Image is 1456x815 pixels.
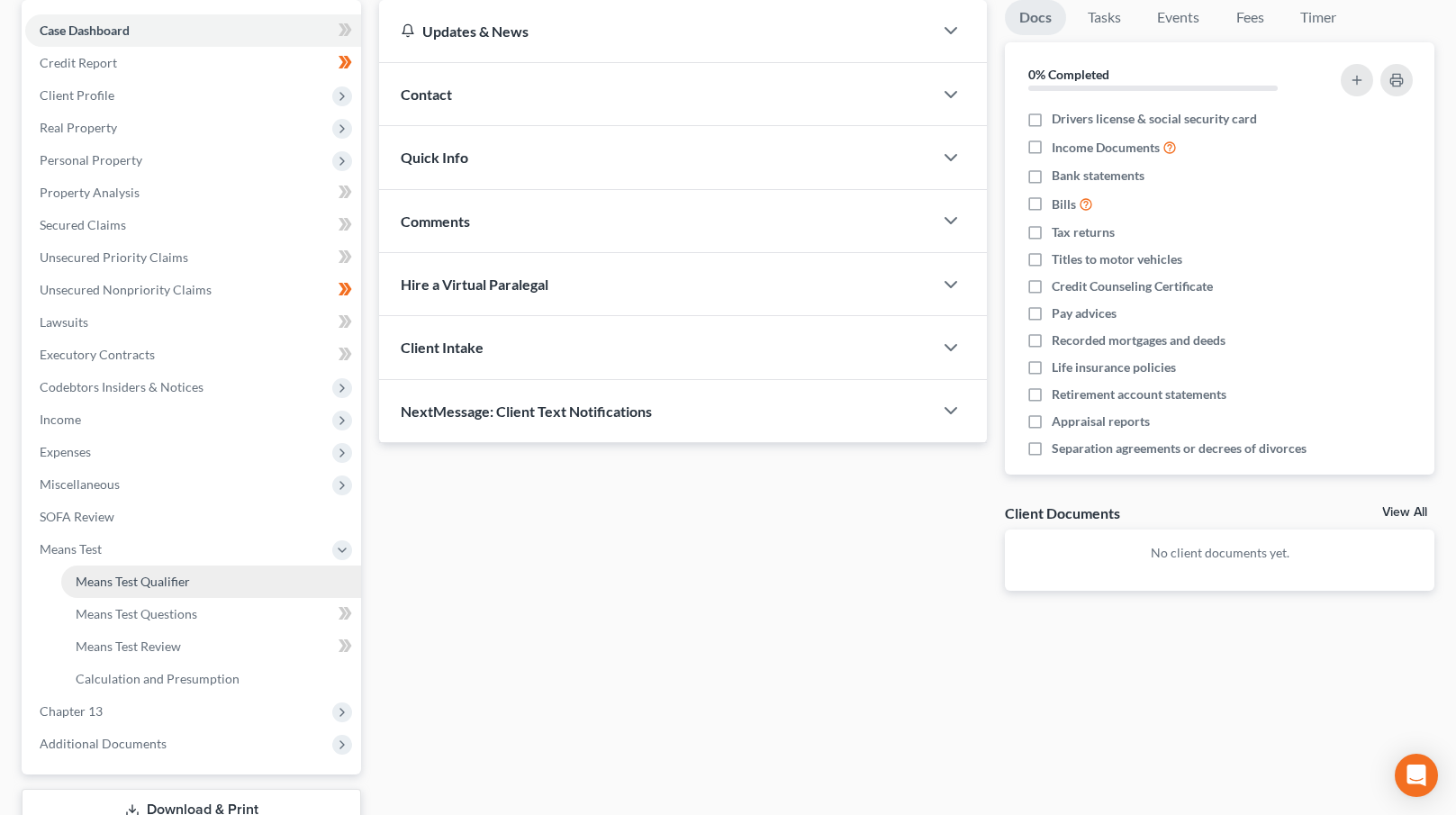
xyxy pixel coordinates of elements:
[61,566,361,598] a: Means Test Qualifier
[25,274,361,306] a: Unsecured Nonpriority Claims
[40,23,130,38] span: Case Dashboard
[1028,67,1109,82] strong: 0% Completed
[1052,385,1226,403] span: Retirement account statements
[1052,277,1213,295] span: Credit Counseling Certificate
[1052,331,1225,349] span: Recorded mortgages and deeds
[40,87,114,103] span: Client Profile
[40,249,188,265] span: Unsecured Priority Claims
[76,638,181,654] span: Means Test Review
[40,185,140,200] span: Property Analysis
[40,282,212,297] span: Unsecured Nonpriority Claims
[1052,358,1176,376] span: Life insurance policies
[40,509,114,524] span: SOFA Review
[1052,250,1182,268] span: Titles to motor vehicles
[76,574,190,589] span: Means Test Qualifier
[25,339,361,371] a: Executory Contracts
[61,598,361,630] a: Means Test Questions
[1052,223,1115,241] span: Tax returns
[25,177,361,209] a: Property Analysis
[40,314,88,330] span: Lawsuits
[40,379,203,394] span: Codebtors Insiders & Notices
[1052,412,1150,430] span: Appraisal reports
[401,213,470,230] span: Comments
[25,209,361,241] a: Secured Claims
[40,347,155,362] span: Executory Contracts
[76,606,197,621] span: Means Test Questions
[25,14,361,47] a: Case Dashboard
[401,149,468,166] span: Quick Info
[1052,195,1076,213] span: Bills
[40,476,120,492] span: Miscellaneous
[1052,304,1117,322] span: Pay advices
[40,412,81,427] span: Income
[401,339,484,356] span: Client Intake
[61,663,361,695] a: Calculation and Presumption
[1395,754,1438,797] div: Open Intercom Messenger
[40,444,91,459] span: Expenses
[25,241,361,274] a: Unsecured Priority Claims
[40,120,117,135] span: Real Property
[401,403,652,420] span: NextMessage: Client Text Notifications
[1019,544,1420,562] p: No client documents yet.
[1052,167,1144,185] span: Bank statements
[1382,506,1427,519] a: View All
[40,217,126,232] span: Secured Claims
[40,541,102,557] span: Means Test
[25,306,361,339] a: Lawsuits
[1005,503,1120,522] div: Client Documents
[25,47,361,79] a: Credit Report
[40,703,103,719] span: Chapter 13
[401,276,548,293] span: Hire a Virtual Paralegal
[40,55,117,70] span: Credit Report
[76,671,240,686] span: Calculation and Presumption
[61,630,361,663] a: Means Test Review
[1052,439,1307,457] span: Separation agreements or decrees of divorces
[1052,139,1160,157] span: Income Documents
[40,736,167,751] span: Additional Documents
[40,152,142,168] span: Personal Property
[401,86,452,103] span: Contact
[1052,110,1257,128] span: Drivers license & social security card
[25,501,361,533] a: SOFA Review
[401,22,911,41] div: Updates & News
